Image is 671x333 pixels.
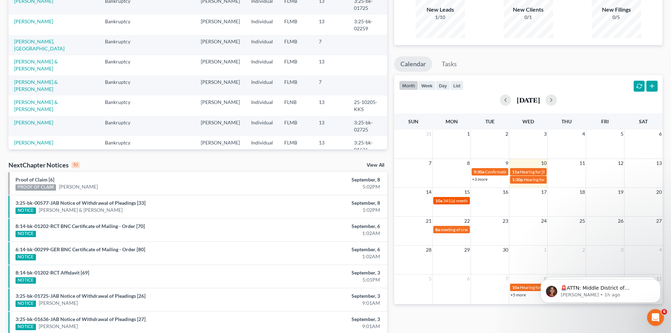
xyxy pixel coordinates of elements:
td: Bankruptcy [99,35,143,55]
td: [PERSON_NAME] [195,116,246,136]
td: Bankruptcy [99,15,143,35]
td: Individual [246,15,279,35]
a: +5 more [510,292,526,297]
span: 27 [656,217,663,225]
span: 4 [582,130,586,138]
span: 15 [464,188,471,196]
td: Bankruptcy [99,95,143,116]
a: [PERSON_NAME] [59,183,98,190]
h2: [DATE] [517,96,540,104]
td: 13 [313,95,348,116]
a: View All [367,163,384,168]
div: September, 3 [263,292,380,300]
td: Bankruptcy [99,116,143,136]
span: Mon [446,118,458,124]
div: 5:01PM [263,276,380,283]
td: 7 [313,75,348,95]
span: 22 [464,217,471,225]
span: 14 [425,188,432,196]
span: 24 [540,217,547,225]
span: Thu [561,118,572,124]
span: 6 [466,275,471,283]
span: Hearing for [PERSON_NAME] [520,169,575,174]
td: Individual [246,95,279,116]
span: 9:30a [474,169,484,174]
button: month [399,81,418,90]
span: 341(a) meeting for [PERSON_NAME] [443,198,511,203]
iframe: Intercom notifications message [530,265,671,314]
span: Fri [601,118,609,124]
span: 4 [658,246,663,254]
a: 3:25-bk-01636-JAB Notice of Withdrawal of Pleadings [27] [15,316,145,322]
a: [PERSON_NAME] [14,18,53,24]
td: [PERSON_NAME] [195,136,246,156]
span: 13 [656,159,663,167]
a: [PERSON_NAME] [14,119,53,125]
span: 23 [502,217,509,225]
td: Bankruptcy [99,55,143,75]
a: 8:14-bk-01202-RCT Affidavit [69] [15,270,89,276]
td: FLMB [279,75,313,95]
span: Sat [639,118,648,124]
a: Calendar [394,56,432,72]
a: [PERSON_NAME] & [PERSON_NAME] [14,58,58,72]
td: Bankruptcy [99,136,143,156]
span: 18 [579,188,586,196]
a: 6:14-bk-00299-GER BNC Certificate of Mailing - Order [80] [15,246,145,252]
span: Hearing for [PERSON_NAME] [524,177,579,182]
span: 8a [435,227,440,232]
div: 5:02PM [263,183,380,190]
div: September, 8 [263,176,380,183]
span: 2 [505,130,509,138]
td: 3:25-bk-02725 [348,116,387,136]
span: 6 [661,309,667,315]
span: 28 [425,246,432,254]
td: [PERSON_NAME] [195,55,246,75]
div: September, 3 [263,316,380,323]
span: 2 [582,246,586,254]
div: PROOF OF CLAIM [15,184,56,191]
td: 13 [313,136,348,156]
span: 8 [466,159,471,167]
div: New Leads [416,6,465,14]
a: [PERSON_NAME] [39,323,78,330]
td: 13 [313,116,348,136]
div: 9:01AM [263,323,380,330]
td: FLMB [279,136,313,156]
td: FLMB [279,55,313,75]
div: New Filings [592,6,641,14]
span: Confirmation hearing for [PERSON_NAME] & [PERSON_NAME] [485,169,602,174]
td: [PERSON_NAME] [195,15,246,35]
span: meeting of creditors for [PERSON_NAME] [441,227,518,232]
a: 8:14-bk-01202-RCT BNC Certificate of Mailing - Order [70] [15,223,145,229]
td: Individual [246,35,279,55]
td: Individual [246,116,279,136]
td: Individual [246,75,279,95]
a: [PERSON_NAME] [39,300,78,307]
span: Wed [522,118,534,124]
td: Individual [246,55,279,75]
button: day [436,81,450,90]
span: 11 [579,159,586,167]
td: [PERSON_NAME] [195,75,246,95]
td: 25-10205-KKS [348,95,387,116]
span: 11a [512,169,519,174]
td: FLMB [279,15,313,35]
span: 25 [579,217,586,225]
div: New Clients [504,6,553,14]
span: Tue [485,118,495,124]
div: 9:01AM [263,300,380,307]
div: NOTICE [15,277,36,284]
div: NOTICE [15,301,36,307]
div: 1:02AM [263,230,380,237]
a: +3 more [472,177,487,182]
span: 10 [540,159,547,167]
div: 1:02PM [263,206,380,214]
a: [PERSON_NAME] [14,140,53,146]
td: [PERSON_NAME] [195,35,246,55]
td: 3:25-bk-02259 [348,15,387,35]
span: 10a [435,198,442,203]
a: [PERSON_NAME] & [PERSON_NAME] [39,206,123,214]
